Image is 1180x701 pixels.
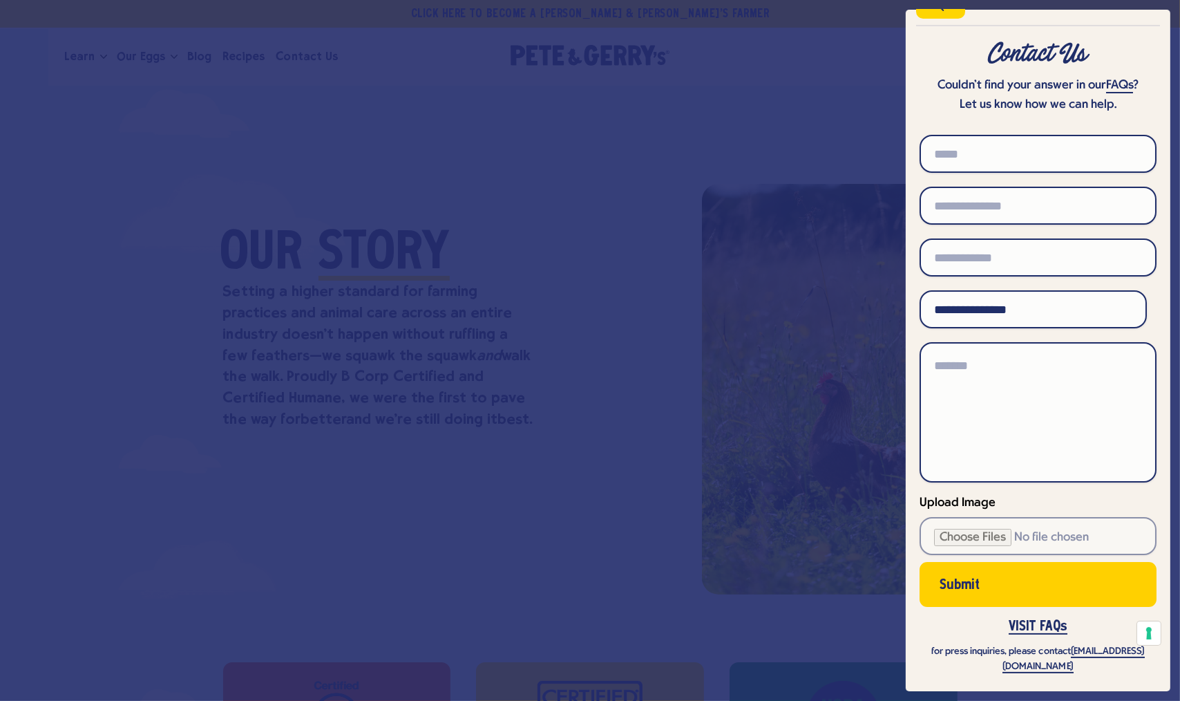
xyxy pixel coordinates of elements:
[920,41,1157,66] div: Contact Us
[1002,646,1144,673] a: [EMAIL_ADDRESS][DOMAIN_NAME]
[1137,621,1161,645] button: Your consent preferences for tracking technologies
[1106,79,1133,93] a: FAQs
[920,95,1157,115] p: Let us know how we can help.
[920,562,1157,607] button: Submit
[1009,620,1067,635] a: VISIT FAQs
[920,496,996,510] span: Upload Image
[920,76,1157,95] p: Couldn’t find your answer in our ?
[920,644,1157,675] p: for press inquiries, please contact
[940,581,980,590] span: Submit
